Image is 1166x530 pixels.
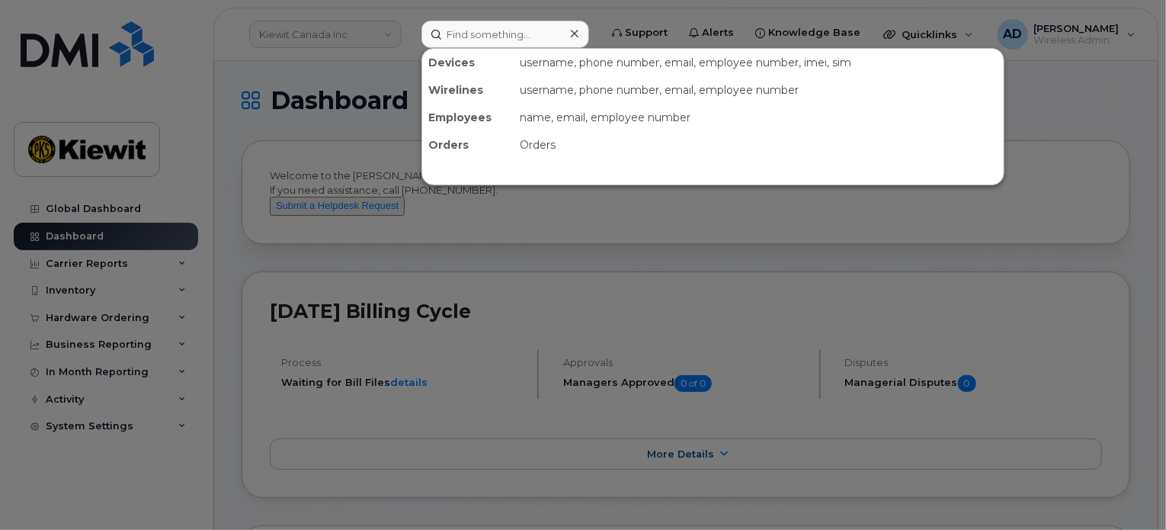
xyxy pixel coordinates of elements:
div: username, phone number, email, employee number, imei, sim [514,49,1004,76]
div: username, phone number, email, employee number [514,76,1004,104]
iframe: Messenger [830,85,1155,457]
div: Orders [514,131,1004,159]
div: Devices [422,49,514,76]
div: Employees [422,104,514,131]
div: Wirelines [422,76,514,104]
div: Orders [422,131,514,159]
iframe: Messenger Launcher [1100,464,1155,519]
div: name, email, employee number [514,104,1004,131]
